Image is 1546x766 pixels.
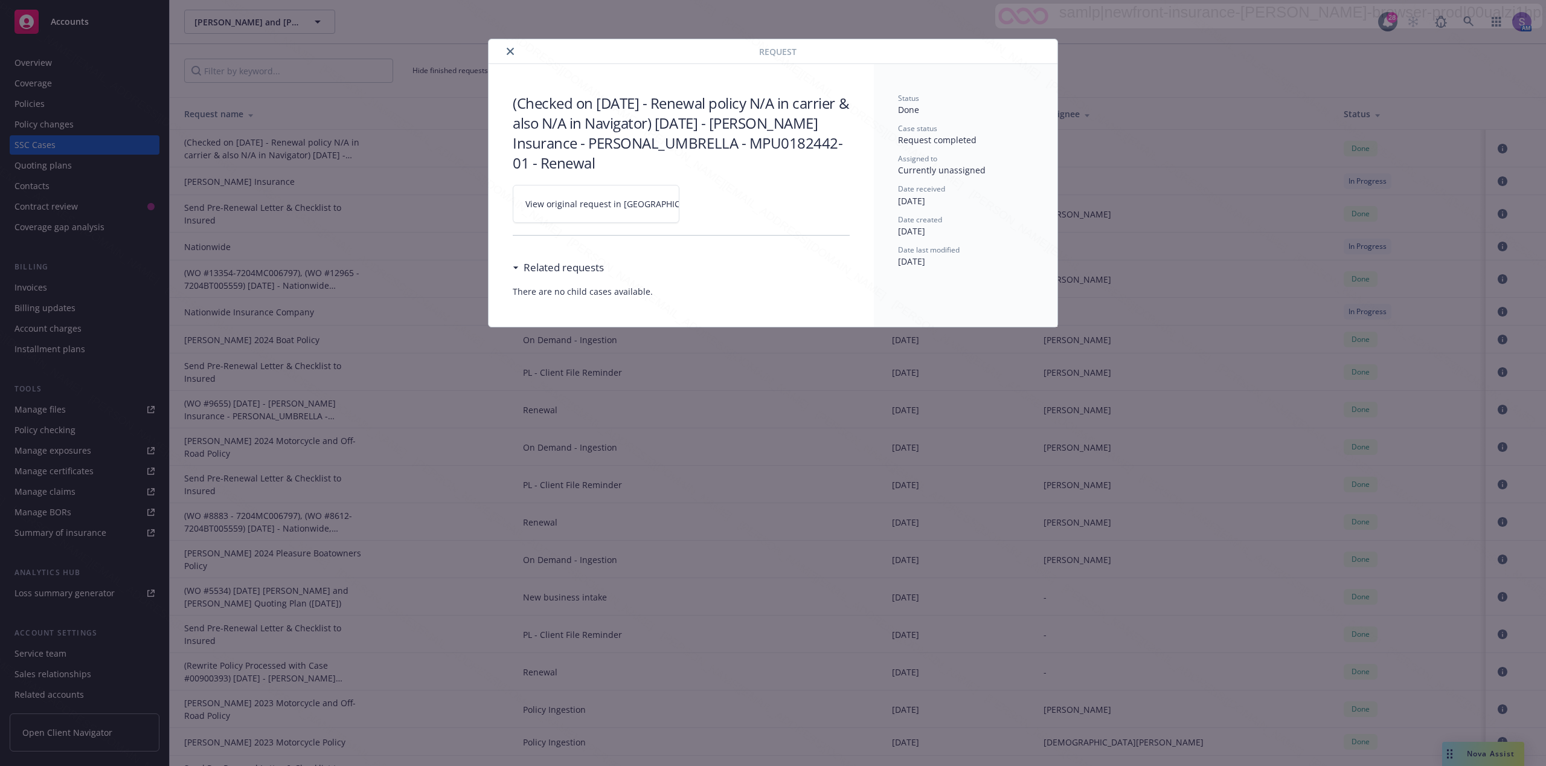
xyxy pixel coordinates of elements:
[898,225,925,237] span: [DATE]
[513,93,850,173] h3: (Checked on [DATE] - Renewal policy N/A in carrier & also N/A in Navigator) [DATE] - [PERSON_NAME...
[898,104,919,115] span: Done
[898,164,986,176] span: Currently unassigned
[525,198,708,210] span: View original request in [GEOGRAPHIC_DATA]
[898,195,925,207] span: [DATE]
[513,260,604,275] div: Related requests
[898,93,919,103] span: Status
[759,45,797,58] span: Request
[898,245,960,255] span: Date last modified
[898,184,945,194] span: Date received
[524,260,604,275] h3: Related requests
[898,153,937,164] span: Assigned to
[898,256,925,267] span: [DATE]
[503,44,518,59] button: close
[898,214,942,225] span: Date created
[898,123,937,134] span: Case status
[898,134,977,146] span: Request completed
[513,185,679,223] a: View original request in [GEOGRAPHIC_DATA]
[513,285,850,298] span: There are no child cases available.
